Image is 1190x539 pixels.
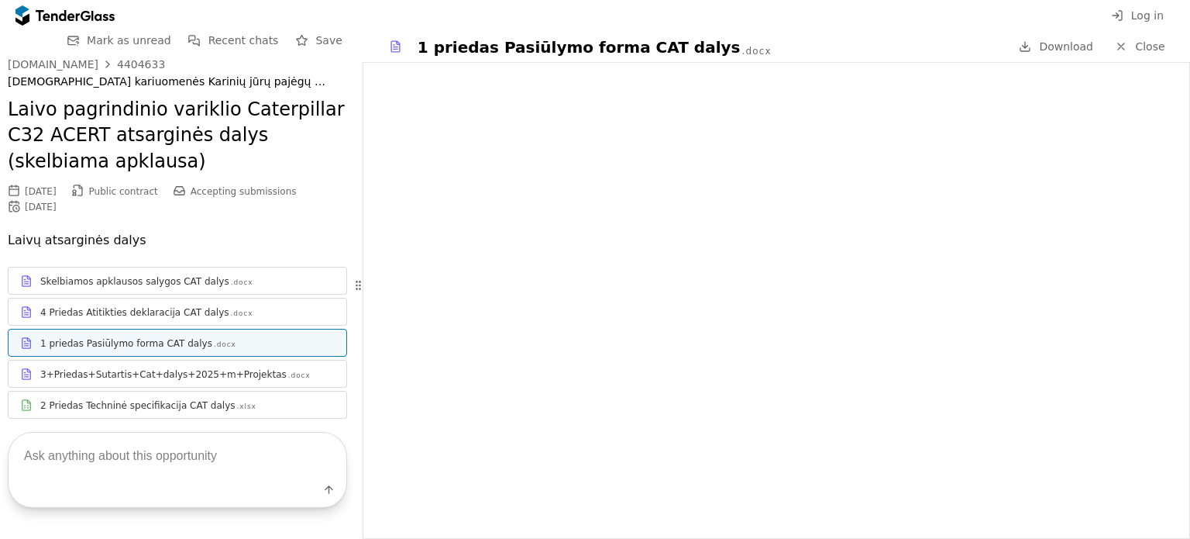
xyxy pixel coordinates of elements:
a: Close [1106,37,1175,57]
button: Save [291,31,346,50]
div: 1 priedas Pasiūlymo forma CAT dalys [418,36,741,58]
span: Save [315,34,342,47]
a: [DOMAIN_NAME]4404633 [8,58,165,71]
a: Skelbiamos apklausos salygos CAT dalys.docx [8,267,347,295]
div: 4 Priedas Atitikties deklaracija CAT dalys [40,306,229,319]
button: Mark as unread [62,31,176,50]
span: Download [1039,40,1093,53]
div: 4404633 [117,59,165,70]
div: [DATE] [25,186,57,197]
div: .docx [741,45,771,58]
div: 3+Priedas+Sutartis+Cat+dalys+2025+m+Projektas [40,368,287,381]
a: Download [1014,37,1098,57]
div: [DEMOGRAPHIC_DATA] kariuomenės Karinių jūrų pajėgų Logistikos tarnyba [8,75,347,88]
div: .docx [231,309,253,319]
a: 1 priedas Pasiūlymo forma CAT dalys.docx [8,329,347,357]
div: Skelbiamos apklausos salygos CAT dalys [40,275,229,288]
a: 2 Priedas Techninė specifikacija CAT dalys.xlsx [8,391,347,419]
button: Recent chats [184,31,284,50]
div: .docx [231,278,253,288]
div: 2 Priedas Techninė specifikacija CAT dalys [40,399,236,412]
span: Accepting submissions [191,186,297,197]
span: Public contract [89,186,158,197]
button: Log in [1106,6,1168,26]
a: 4 Priedas Atitikties deklaracija CAT dalys.docx [8,298,347,326]
span: Mark as unread [87,34,171,47]
h2: Laivo pagrindinio variklio Caterpillar C32 ACERT atsarginės dalys (skelbiama apklausa) [8,97,347,175]
div: .docx [288,371,311,381]
a: 3+Priedas+Sutartis+Cat+dalys+2025+m+Projektas.docx [8,360,347,388]
span: Close [1135,40,1164,53]
div: 1 priedas Pasiūlymo forma CAT dalys [40,337,212,350]
p: Laivų atsarginės dalys [8,230,347,251]
span: Log in [1131,9,1164,22]
div: .docx [214,340,236,350]
div: [DOMAIN_NAME] [8,59,98,70]
div: [DATE] [25,202,57,212]
span: Recent chats [208,34,279,47]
